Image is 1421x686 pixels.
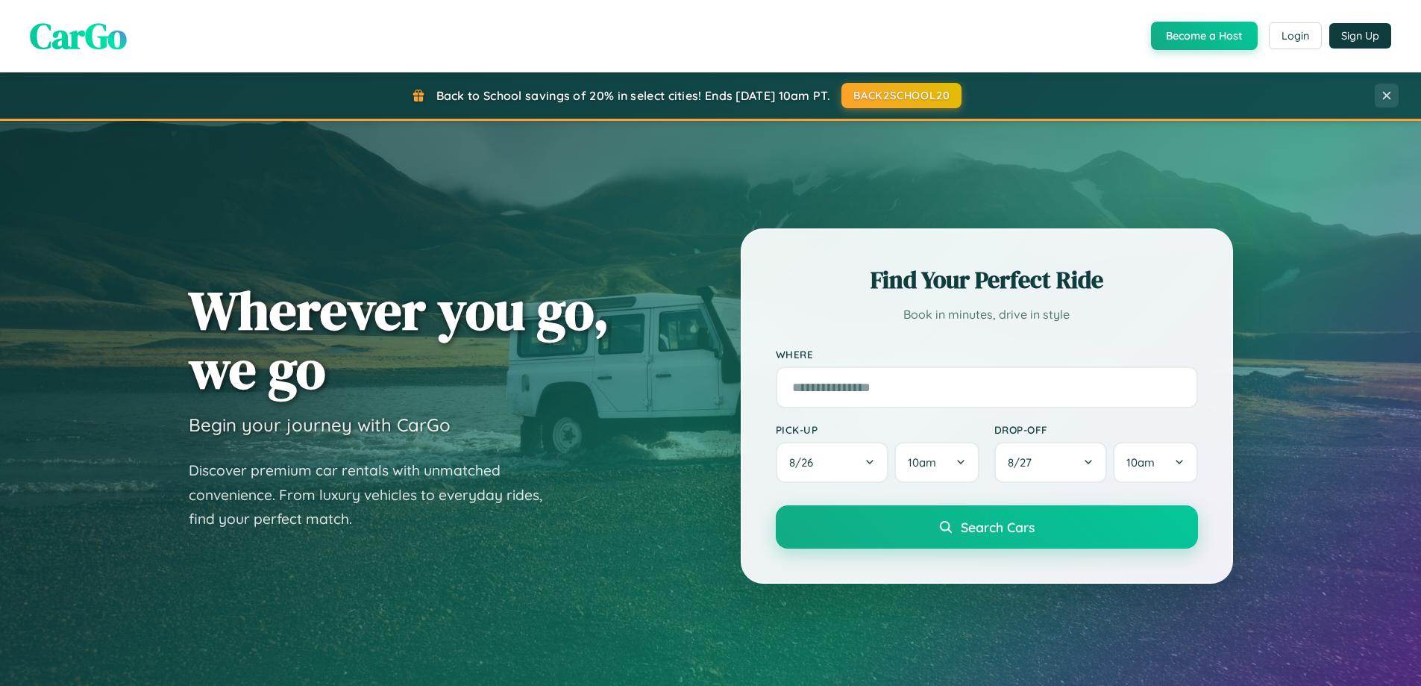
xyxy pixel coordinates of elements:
label: Drop-off [994,423,1198,436]
span: 8 / 26 [789,455,821,470]
button: 8/27 [994,442,1108,483]
span: 10am [908,455,936,470]
button: Become a Host [1151,22,1258,50]
h2: Find Your Perfect Ride [776,264,1198,296]
label: Where [776,348,1198,361]
span: Back to School savings of 20% in select cities! Ends [DATE] 10am PT. [436,88,830,103]
p: Book in minutes, drive in style [776,304,1198,325]
label: Pick-up [776,423,979,436]
button: Sign Up [1329,23,1391,49]
button: Login [1269,22,1322,49]
h1: Wherever you go, we go [189,281,609,399]
span: Search Cars [961,519,1035,535]
button: BACK2SCHOOL20 [841,83,962,108]
h3: Begin your journey with CarGo [189,414,451,436]
p: Discover premium car rentals with unmatched convenience. From luxury vehicles to everyday rides, ... [189,458,562,531]
button: 10am [1113,442,1197,483]
button: 8/26 [776,442,889,483]
span: 10am [1126,455,1155,470]
button: Search Cars [776,505,1198,549]
span: 8 / 27 [1008,455,1039,470]
button: 10am [894,442,979,483]
span: CarGo [30,11,127,60]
